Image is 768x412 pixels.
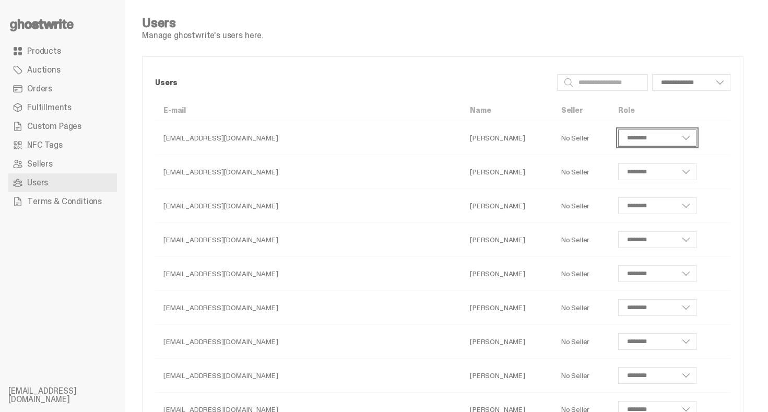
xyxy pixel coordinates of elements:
[553,189,610,223] td: No Seller
[27,66,61,74] span: Auctions
[142,17,263,29] h4: Users
[27,47,61,55] span: Products
[8,42,117,61] a: Products
[553,121,610,155] td: No Seller
[8,136,117,155] a: NFC Tags
[27,85,52,93] span: Orders
[27,160,53,168] span: Sellers
[462,100,553,121] th: Name
[462,359,553,393] td: [PERSON_NAME]
[8,117,117,136] a: Custom Pages
[8,387,134,404] li: [EMAIL_ADDRESS][DOMAIN_NAME]
[8,173,117,192] a: Users
[462,325,553,359] td: [PERSON_NAME]
[155,121,462,155] td: [EMAIL_ADDRESS][DOMAIN_NAME]
[462,223,553,257] td: [PERSON_NAME]
[610,100,730,121] th: Role
[462,121,553,155] td: [PERSON_NAME]
[155,291,462,325] td: [EMAIL_ADDRESS][DOMAIN_NAME]
[8,79,117,98] a: Orders
[155,257,462,291] td: [EMAIL_ADDRESS][DOMAIN_NAME]
[142,31,263,40] p: Manage ghostwrite's users here.
[462,257,553,291] td: [PERSON_NAME]
[155,189,462,223] td: [EMAIL_ADDRESS][DOMAIN_NAME]
[8,61,117,79] a: Auctions
[553,100,610,121] th: Seller
[553,223,610,257] td: No Seller
[155,359,462,393] td: [EMAIL_ADDRESS][DOMAIN_NAME]
[155,325,462,359] td: [EMAIL_ADDRESS][DOMAIN_NAME]
[155,155,462,189] td: [EMAIL_ADDRESS][DOMAIN_NAME]
[155,79,549,86] p: Users
[155,100,462,121] th: E-mail
[553,155,610,189] td: No Seller
[553,325,610,359] td: No Seller
[553,359,610,393] td: No Seller
[8,155,117,173] a: Sellers
[8,98,117,117] a: Fulfillments
[462,291,553,325] td: [PERSON_NAME]
[8,192,117,211] a: Terms & Conditions
[27,122,81,131] span: Custom Pages
[27,179,48,187] span: Users
[553,257,610,291] td: No Seller
[462,155,553,189] td: [PERSON_NAME]
[553,291,610,325] td: No Seller
[27,197,102,206] span: Terms & Conditions
[462,189,553,223] td: [PERSON_NAME]
[155,223,462,257] td: [EMAIL_ADDRESS][DOMAIN_NAME]
[27,103,72,112] span: Fulfillments
[27,141,63,149] span: NFC Tags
